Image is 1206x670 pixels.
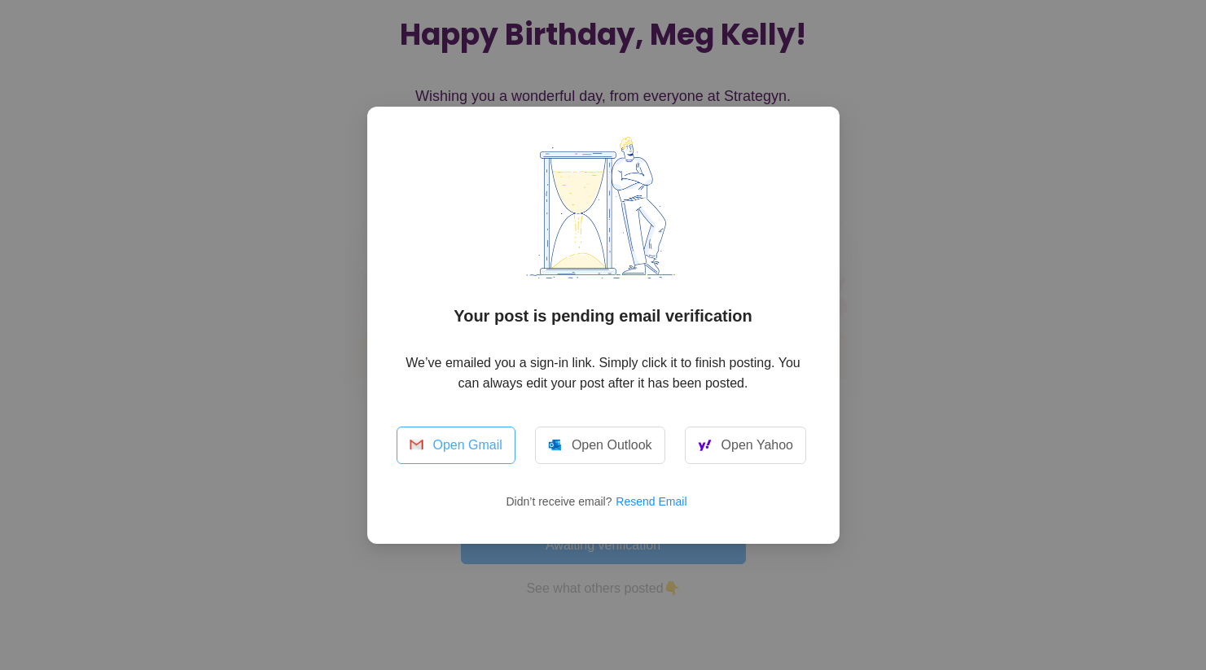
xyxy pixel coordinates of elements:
[481,136,726,279] img: Greeted
[397,488,810,515] p: Didn’t receive email?
[535,427,665,464] a: Open Outlook
[685,427,806,464] a: Open Yahoo
[397,304,810,327] h2: Your post is pending email verification
[397,427,515,464] a: Open Gmail
[615,488,699,515] button: Resend Email
[548,439,562,452] img: Greeted
[397,353,810,393] p: We’ve emailed you a sign-in link. Simply click it to finish posting. You can always edit your pos...
[698,436,712,455] img: Greeted
[410,440,423,450] img: Greeted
